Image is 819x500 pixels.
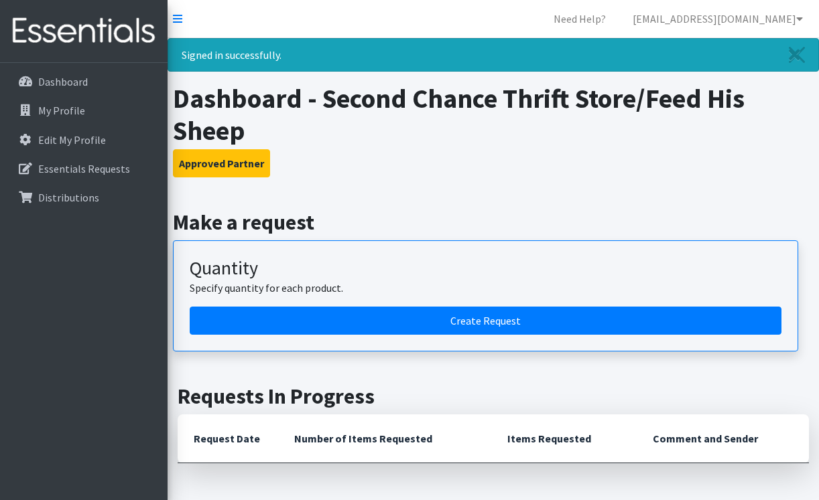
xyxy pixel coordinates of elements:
p: Essentials Requests [38,162,130,175]
h2: Make a request [173,210,814,235]
a: Dashboard [5,68,162,95]
th: Number of Items Requested [278,414,491,463]
th: Request Date [178,414,278,463]
a: My Profile [5,97,162,124]
button: Approved Partner [173,149,270,177]
p: Dashboard [38,75,88,88]
p: My Profile [38,104,85,117]
a: Create a request by quantity [190,307,781,335]
th: Items Requested [491,414,637,463]
div: Signed in successfully. [168,38,819,72]
img: HumanEssentials [5,9,162,54]
a: Distributions [5,184,162,211]
p: Edit My Profile [38,133,106,147]
a: [EMAIL_ADDRESS][DOMAIN_NAME] [622,5,814,32]
p: Specify quantity for each product. [190,280,781,296]
a: Close [775,39,818,71]
h3: Quantity [190,257,781,280]
a: Edit My Profile [5,127,162,153]
th: Comment and Sender [637,414,809,463]
p: Distributions [38,191,99,204]
h1: Dashboard - Second Chance Thrift Store/Feed His Sheep [173,82,814,147]
h2: Requests In Progress [178,384,809,409]
a: Need Help? [543,5,617,32]
a: Essentials Requests [5,155,162,182]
